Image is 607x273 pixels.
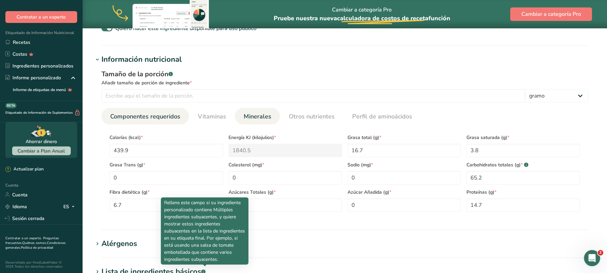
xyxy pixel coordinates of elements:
[12,51,27,57] font: Costas
[13,87,66,92] font: Informe de etiquetas de menú
[18,148,65,154] font: Cambiar a Plan Anual
[14,109,60,114] font: Mensaje reciente
[5,30,74,35] font: Etiquetado de Información Nutricional
[244,112,271,120] font: Minerales
[466,162,521,168] font: Carbohidratos totales (g)
[30,118,256,124] font: Hola, soy Rana de Food Label Maker. Haz clic en Descargar en la página del creador de recetas.
[12,146,71,155] button: Cambiar a Plan Anual
[347,162,371,168] font: Sodio (mg)
[229,134,274,141] font: Energía KJ (kilojulios)
[10,166,125,180] button: Buscar ayuda
[14,147,70,153] font: Envíanos un mensaje
[7,103,15,108] font: BETA
[110,189,148,195] font: Fibra dietética (g)
[521,10,581,18] font: Cambiar a categoría Pro
[26,138,57,145] font: Ahorrar dinero
[101,211,135,238] button: Noticias
[5,241,66,250] a: Condiciones generales.
[110,162,143,168] font: Grasa Trans (g)
[67,211,101,238] button: Ayuda
[198,112,226,120] font: Vitaminas
[7,141,128,160] div: Envíanos un mensaje
[14,118,27,132] img: Imagen de perfil de Rana
[73,126,94,131] font: Hace 2m
[10,227,24,233] font: Inicio
[274,14,337,22] font: Pruebe nuestra nueva
[599,250,602,255] font: 2
[13,15,67,22] img: logo
[110,134,141,141] font: Calorías (kcal)
[229,189,274,195] font: Azúcares Totales (g)
[229,162,262,168] font: Colesterol (mg)
[584,250,600,266] iframe: Chat en vivo de Intercom
[7,102,128,138] div: Mensaje recienteImagen de perfil de RanaHola, soy Rana de Food Label Maker. Haz clic en Descargar...
[13,71,100,93] font: ¿Cómo podemos ayudarte?
[13,166,43,172] font: Actualizar plan
[39,227,61,233] font: Mensajes
[5,110,73,115] font: Etiquetado de Información de Suplementos
[5,260,62,265] font: Desarrollado por FoodLabelMaker ©
[164,199,245,263] font: Rellene este campo si su ingrediente personalizado contiene Múltiples ingredientes subyacentes, y...
[110,112,180,120] font: Componentes requeridos
[77,227,91,233] font: Ayuda
[12,192,28,198] font: Cuenta
[13,48,116,71] font: Hola [PERSON_NAME] 👋
[7,186,128,234] img: [Webinar gratuito] ¿Qué tiene de malo esta etiqueta?
[337,14,428,22] font: calculadora de costos de receta
[12,203,27,210] font: Idioma
[5,11,77,23] button: Contratar a un experto
[13,39,30,46] font: Recetas
[109,227,127,233] font: Noticias
[352,112,412,120] font: Perfil de aminoácidos
[101,54,182,64] font: Información nutricional
[30,126,69,131] font: [PERSON_NAME]
[80,11,94,24] img: Imagen de perfil de Aya
[101,70,169,79] font: Tamaño de la porción
[106,11,119,24] img: Imagen de perfil de Rachelle
[70,126,73,131] font: •
[12,215,44,222] font: Sesión cerrada
[63,203,69,210] font: ES
[12,63,73,69] font: Ingredientes personalizados
[5,264,63,269] font: 2025 Todos los derechos reservados
[101,239,137,249] font: Alérgenos
[12,75,61,81] font: Informe personalizado
[93,11,107,24] img: Imagen de perfil de Reem
[14,170,50,175] font: Buscar ayuda
[347,189,389,195] font: Azúcar Añadida (g)
[22,241,47,245] a: Quiénes somos.
[466,134,507,141] font: Grasa saturada (g)
[101,80,190,86] font: Añadir tamaño de porción de ingrediente
[510,7,592,21] button: Cambiar a categoría Pro
[332,6,392,13] font: Cambiar a categoría Pro
[17,14,66,20] font: Contratar a un experto
[347,134,379,141] font: Grasa total (g)
[7,112,128,137] div: Imagen de perfil de RanaHola, soy Rana de Food Label Maker. Haz clic en Descargar en la página de...
[34,211,67,238] button: Mensajes
[466,189,494,195] font: Proteínas (g)
[5,236,59,245] a: Preguntas frecuentes.
[428,14,450,22] font: función
[21,245,53,250] a: Política de privacidad
[7,186,128,271] div: [Webinar gratuito] ¿Qué tiene de malo esta etiqueta?
[101,89,525,103] input: Escribe aquí el tamaño de la porción.
[5,236,42,241] a: Contratar a un experto.
[289,112,335,120] font: Otros nutrientes
[5,183,18,188] font: Cuenta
